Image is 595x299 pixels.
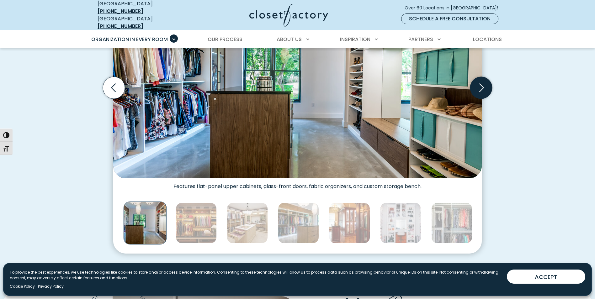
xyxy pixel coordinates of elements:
[380,202,421,244] img: Walk in closet with custom shoe shelving in white melamine with central makeup vanity
[249,4,328,27] img: Closet Factory Logo
[227,202,268,244] img: Modern wood walk-in closet with island drawers showcasing velvet jewelry drawers and light strips...
[91,36,168,43] span: Organization in Every Room
[404,3,503,13] a: Over 60 Locations in [GEOGRAPHIC_DATA]!
[98,8,143,15] a: [PHONE_NUMBER]
[10,284,35,289] a: Cookie Policy
[113,178,482,190] figcaption: Features flat-panel upper cabinets, glass-front doors, fabric organizers, and custom storage bench.
[408,36,433,43] span: Partners
[176,202,217,244] img: Upscale walk-in closet with a waterfall marble island, velvet-lined jewelry drawers, tiered hangi...
[278,202,319,244] img: Walk-in closet with floor-to-ceiling wood paneling, black glass cabinetry, and LED-lit shelving
[87,31,508,48] nav: Primary Menu
[431,202,472,244] img: Dressing room with hanging jewelry storage and open shoe shelving
[340,36,370,43] span: Inspiration
[329,202,370,244] img: walk-in closet with rich dark wood cabinetry and reeded glass doors, featuring upper framed stora...
[277,36,302,43] span: About Us
[473,36,502,43] span: Locations
[38,284,64,289] a: Privacy Policy
[124,202,167,245] img: Custom closet with white and walnut tones, featuring teal pull-out fabric bins, a full-length mir...
[100,74,127,101] button: Previous slide
[468,74,495,101] button: Next slide
[401,13,498,24] a: Schedule a Free Consultation
[208,36,242,43] span: Our Process
[405,5,503,11] span: Over 60 Locations in [GEOGRAPHIC_DATA]!
[507,270,585,284] button: ACCEPT
[10,270,502,281] p: To provide the best experiences, we use technologies like cookies to store and/or access device i...
[98,23,143,30] a: [PHONE_NUMBER]
[98,15,189,30] div: [GEOGRAPHIC_DATA]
